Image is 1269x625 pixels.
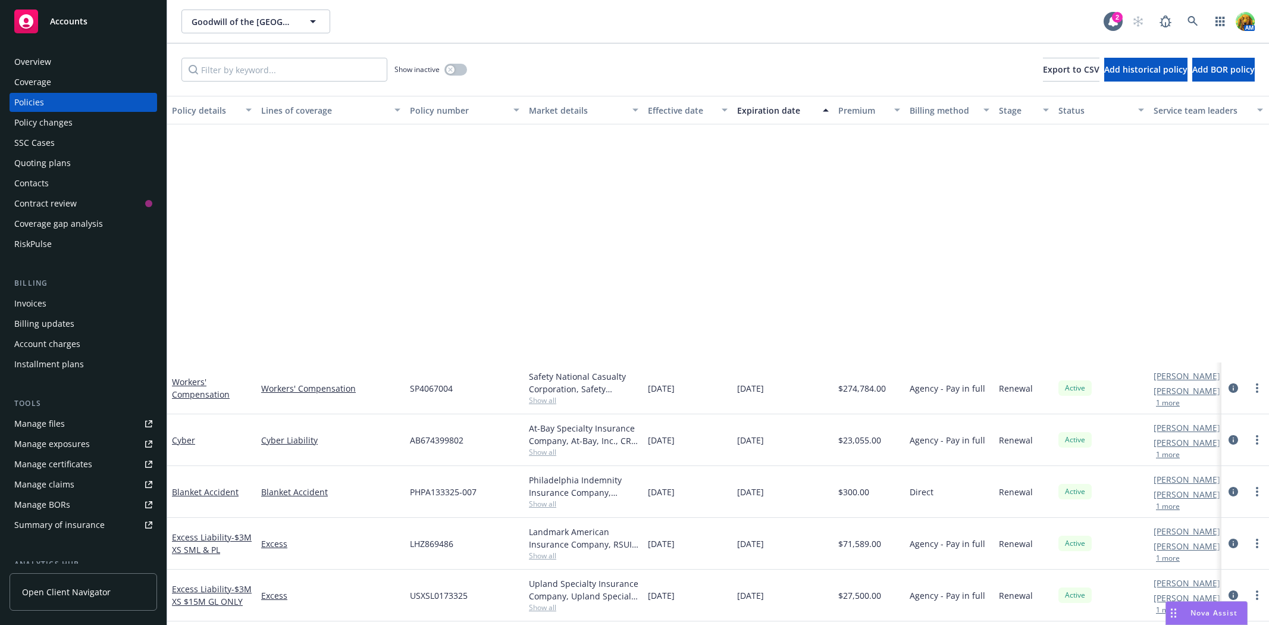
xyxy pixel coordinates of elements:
[1226,536,1240,551] a: circleInformation
[1063,590,1087,601] span: Active
[648,104,715,117] div: Effective date
[50,17,87,26] span: Accounts
[1192,58,1255,82] button: Add BOR policy
[1063,538,1087,549] span: Active
[10,154,157,173] a: Quoting plans
[529,551,638,561] span: Show all
[999,382,1033,395] span: Renewal
[181,58,387,82] input: Filter by keyword...
[1063,486,1087,497] span: Active
[1156,607,1180,614] button: 1 more
[10,435,157,454] a: Manage exposures
[10,133,157,152] a: SSC Cases
[10,455,157,474] a: Manage certificates
[10,355,157,374] a: Installment plans
[1192,64,1255,75] span: Add BOR policy
[1208,10,1232,33] a: Switch app
[261,589,400,602] a: Excess
[1250,588,1264,602] a: more
[14,52,51,71] div: Overview
[1156,503,1180,510] button: 1 more
[1154,488,1220,501] a: [PERSON_NAME]
[261,434,400,446] a: Cyber Liability
[994,96,1054,124] button: Stage
[10,113,157,132] a: Policy changes
[1226,433,1240,447] a: circleInformation
[838,537,881,550] span: $71,589.00
[1154,421,1220,434] a: [PERSON_NAME]
[10,294,157,313] a: Invoices
[394,64,440,74] span: Show inactive
[737,589,764,602] span: [DATE]
[643,96,732,124] button: Effective date
[1154,385,1220,397] a: [PERSON_NAME]
[410,104,506,117] div: Policy number
[1226,588,1240,602] a: circleInformation
[1154,540,1220,552] a: [PERSON_NAME]
[14,133,55,152] div: SSC Cases
[10,93,157,112] a: Policies
[14,214,103,233] div: Coverage gap analysis
[1154,436,1220,449] a: [PERSON_NAME]
[1250,485,1264,499] a: more
[10,515,157,535] a: Summary of insurance
[14,515,105,535] div: Summary of insurance
[529,370,638,395] div: Safety National Casualty Corporation, Safety National
[14,475,74,494] div: Manage claims
[834,96,905,124] button: Premium
[1190,608,1237,618] span: Nova Assist
[1104,64,1187,75] span: Add historical policy
[172,486,239,498] a: Blanket Accident
[172,376,230,400] a: Workers' Compensation
[10,194,157,213] a: Contract review
[1112,12,1123,23] div: 2
[1149,96,1268,124] button: Service team leaders
[1154,592,1220,604] a: [PERSON_NAME]
[529,104,625,117] div: Market details
[181,10,330,33] button: Goodwill of the [GEOGRAPHIC_DATA]
[732,96,834,124] button: Expiration date
[1154,104,1250,117] div: Service team leaders
[1063,435,1087,445] span: Active
[838,104,887,117] div: Premium
[14,495,70,514] div: Manage BORs
[10,314,157,333] a: Billing updates
[1156,555,1180,562] button: 1 more
[910,434,985,446] span: Agency - Pay in full
[14,455,92,474] div: Manage certificates
[261,537,400,550] a: Excess
[1154,577,1220,589] a: [PERSON_NAME]
[10,52,157,71] a: Overview
[14,174,49,193] div: Contacts
[737,434,764,446] span: [DATE]
[1043,58,1099,82] button: Export to CSV
[10,73,157,92] a: Coverage
[1104,58,1187,82] button: Add historical policy
[838,486,869,498] span: $300.00
[999,434,1033,446] span: Renewal
[1058,104,1131,117] div: Status
[14,194,77,213] div: Contract review
[410,382,453,395] span: SP4067004
[838,434,881,446] span: $23,055.00
[14,435,90,454] div: Manage exposures
[910,589,985,602] span: Agency - Pay in full
[405,96,524,124] button: Policy number
[529,577,638,602] div: Upland Specialty Insurance Company, Upland Specialty Insurance Company, Amwins
[529,602,638,612] span: Show all
[10,214,157,233] a: Coverage gap analysis
[256,96,405,124] button: Lines of coverage
[1063,383,1087,393] span: Active
[410,486,477,498] span: PHPA133325-007
[1250,381,1264,395] a: more
[1154,473,1220,486] a: [PERSON_NAME]
[529,499,638,509] span: Show all
[1126,10,1150,33] a: Start snowing
[1165,601,1248,625] button: Nova Assist
[14,355,84,374] div: Installment plans
[14,335,80,354] div: Account charges
[10,475,157,494] a: Manage claims
[14,73,51,92] div: Coverage
[14,235,52,254] div: RiskPulse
